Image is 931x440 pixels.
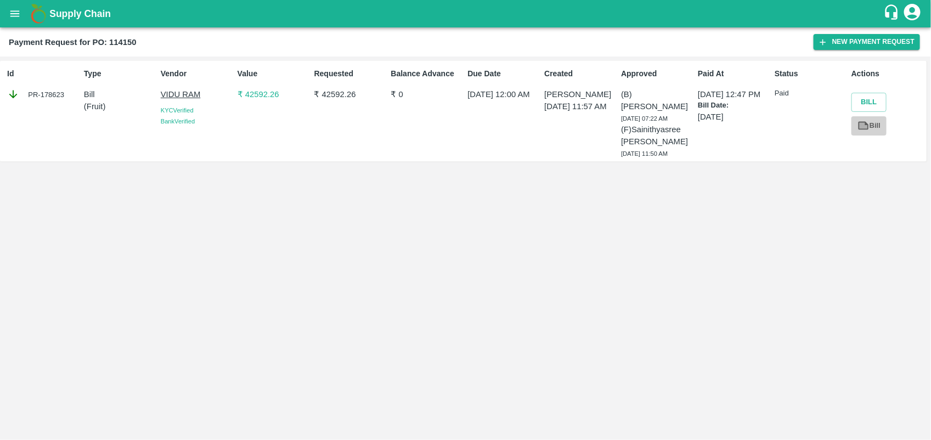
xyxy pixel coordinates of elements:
[775,68,847,80] p: Status
[467,68,540,80] p: Due Date
[84,100,156,112] p: ( Fruit )
[698,68,770,80] p: Paid At
[851,68,924,80] p: Actions
[391,88,464,100] p: ₹ 0
[314,88,387,100] p: ₹ 42592.26
[49,8,111,19] b: Supply Chain
[544,88,617,100] p: [PERSON_NAME]
[621,68,693,80] p: Approved
[7,88,80,100] div: PR-178623
[621,150,668,157] span: [DATE] 11:50 AM
[84,68,156,80] p: Type
[2,1,27,26] button: open drawer
[621,115,668,122] span: [DATE] 07:22 AM
[621,123,693,148] p: (F) Sainithyasree [PERSON_NAME]
[161,88,233,100] p: VIDU RAM
[698,100,770,111] p: Bill Date:
[814,34,920,50] button: New Payment Request
[84,88,156,100] p: Bill
[314,68,387,80] p: Requested
[902,2,922,25] div: account of current user
[698,111,770,123] p: [DATE]
[9,38,137,47] b: Payment Request for PO: 114150
[161,118,195,125] span: Bank Verified
[544,68,617,80] p: Created
[698,88,770,100] p: [DATE] 12:47 PM
[7,68,80,80] p: Id
[851,93,887,112] button: Bill
[49,6,883,21] a: Supply Chain
[391,68,464,80] p: Balance Advance
[238,68,310,80] p: Value
[851,116,887,136] a: Bill
[544,100,617,112] p: [DATE] 11:57 AM
[467,88,540,100] p: [DATE] 12:00 AM
[621,88,693,113] p: (B) [PERSON_NAME]
[27,3,49,25] img: logo
[883,4,902,24] div: customer-support
[775,88,847,99] p: Paid
[161,68,233,80] p: Vendor
[161,107,194,114] span: KYC Verified
[238,88,310,100] p: ₹ 42592.26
